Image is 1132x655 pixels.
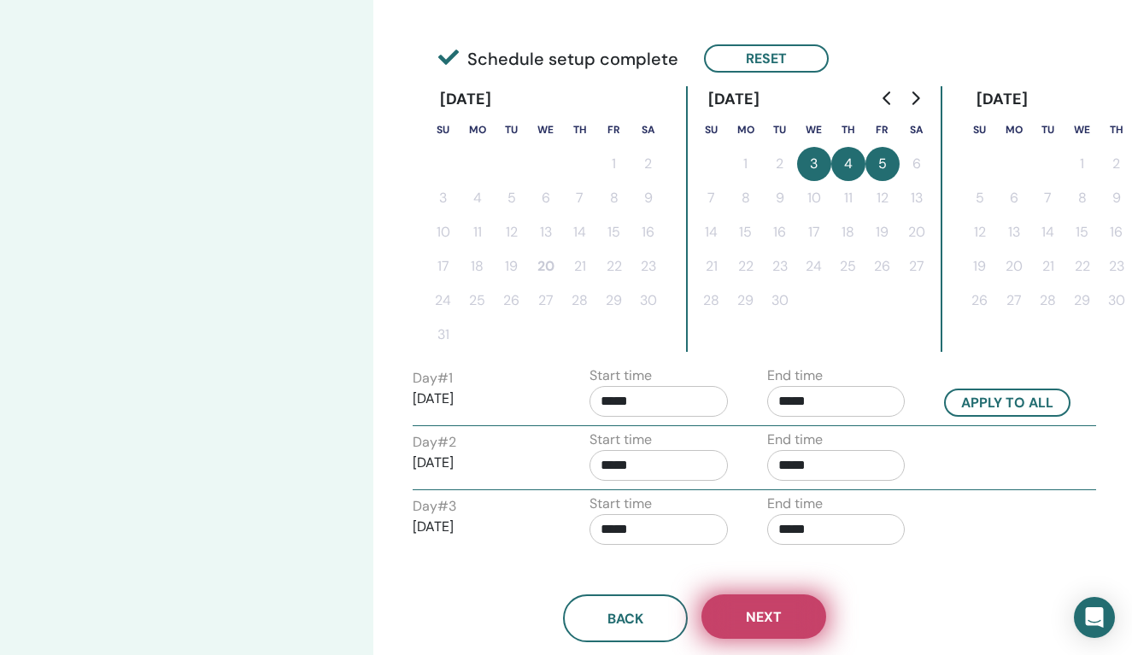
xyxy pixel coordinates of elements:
th: Tuesday [495,113,529,147]
span: Next [746,608,782,626]
button: 6 [900,147,934,181]
label: End time [767,366,823,386]
button: 10 [797,181,831,215]
button: 11 [831,181,865,215]
button: 21 [695,249,729,284]
button: 29 [729,284,763,318]
button: 23 [763,249,797,284]
th: Wednesday [797,113,831,147]
button: 5 [495,181,529,215]
button: 25 [460,284,495,318]
button: 7 [695,181,729,215]
p: [DATE] [413,453,551,473]
button: 23 [631,249,666,284]
button: 8 [729,181,763,215]
button: 20 [997,249,1031,284]
label: Start time [589,494,652,514]
button: 30 [763,284,797,318]
button: 15 [1065,215,1100,249]
button: 10 [426,215,460,249]
button: 18 [831,215,865,249]
label: End time [767,494,823,514]
span: Back [607,610,643,628]
button: 17 [797,215,831,249]
button: 22 [1065,249,1100,284]
p: [DATE] [413,517,551,537]
button: Reset [704,44,829,73]
button: 17 [426,249,460,284]
div: [DATE] [963,86,1042,113]
button: 30 [631,284,666,318]
th: Wednesday [1065,113,1100,147]
button: 13 [997,215,1031,249]
button: 27 [900,249,934,284]
button: 16 [763,215,797,249]
button: 24 [426,284,460,318]
button: 28 [1031,284,1065,318]
label: Day # 1 [413,368,453,389]
button: 2 [631,147,666,181]
th: Saturday [631,113,666,147]
th: Thursday [831,113,865,147]
label: Start time [589,430,652,450]
button: 11 [460,215,495,249]
button: 27 [997,284,1031,318]
button: 6 [997,181,1031,215]
button: 13 [900,181,934,215]
button: 8 [597,181,631,215]
button: 22 [597,249,631,284]
th: Tuesday [763,113,797,147]
button: 26 [963,284,997,318]
label: Day # 2 [413,432,456,453]
button: 4 [831,147,865,181]
button: 24 [797,249,831,284]
button: 14 [563,215,597,249]
button: 6 [529,181,563,215]
th: Sunday [695,113,729,147]
button: 21 [563,249,597,284]
button: 1 [729,147,763,181]
button: 26 [865,249,900,284]
button: 19 [495,249,529,284]
div: [DATE] [695,86,774,113]
button: Apply to all [944,389,1070,417]
th: Friday [597,113,631,147]
p: [DATE] [413,389,551,409]
button: 29 [1065,284,1100,318]
button: 28 [563,284,597,318]
label: Day # 3 [413,496,456,517]
label: End time [767,430,823,450]
button: 20 [900,215,934,249]
button: 29 [597,284,631,318]
button: 14 [1031,215,1065,249]
button: Go to previous month [874,81,901,115]
button: 13 [529,215,563,249]
button: 26 [495,284,529,318]
th: Sunday [426,113,460,147]
button: 2 [763,147,797,181]
th: Monday [729,113,763,147]
button: 1 [1065,147,1100,181]
button: 4 [460,181,495,215]
th: Tuesday [1031,113,1065,147]
label: Start time [589,366,652,386]
th: Monday [460,113,495,147]
button: 19 [963,249,997,284]
button: Back [563,594,688,642]
th: Friday [865,113,900,147]
button: 21 [1031,249,1065,284]
th: Thursday [563,113,597,147]
th: Wednesday [529,113,563,147]
button: 7 [1031,181,1065,215]
button: 16 [631,215,666,249]
button: 31 [426,318,460,352]
button: 12 [865,181,900,215]
button: 3 [426,181,460,215]
button: 5 [963,181,997,215]
button: 5 [865,147,900,181]
button: 15 [729,215,763,249]
div: Open Intercom Messenger [1074,597,1115,638]
button: 3 [797,147,831,181]
button: Go to next month [901,81,929,115]
button: 19 [865,215,900,249]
